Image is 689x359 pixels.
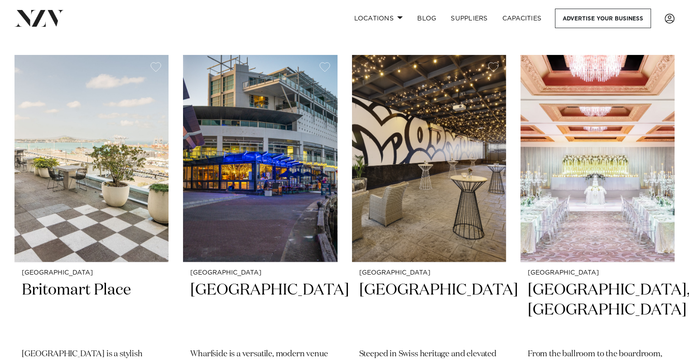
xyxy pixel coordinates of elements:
h2: [GEOGRAPHIC_DATA] [190,280,330,341]
h2: [GEOGRAPHIC_DATA], [GEOGRAPHIC_DATA] [528,280,667,341]
small: [GEOGRAPHIC_DATA] [359,270,499,276]
a: BLOG [410,9,443,28]
small: [GEOGRAPHIC_DATA] [22,270,161,276]
img: nzv-logo.png [14,10,64,26]
small: [GEOGRAPHIC_DATA] [528,270,667,276]
small: [GEOGRAPHIC_DATA] [190,270,330,276]
a: SUPPLIERS [443,9,495,28]
a: Capacities [495,9,549,28]
a: Locations [347,9,410,28]
h2: [GEOGRAPHIC_DATA] [359,280,499,341]
a: Advertise your business [555,9,651,28]
h2: Britomart Place [22,280,161,341]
